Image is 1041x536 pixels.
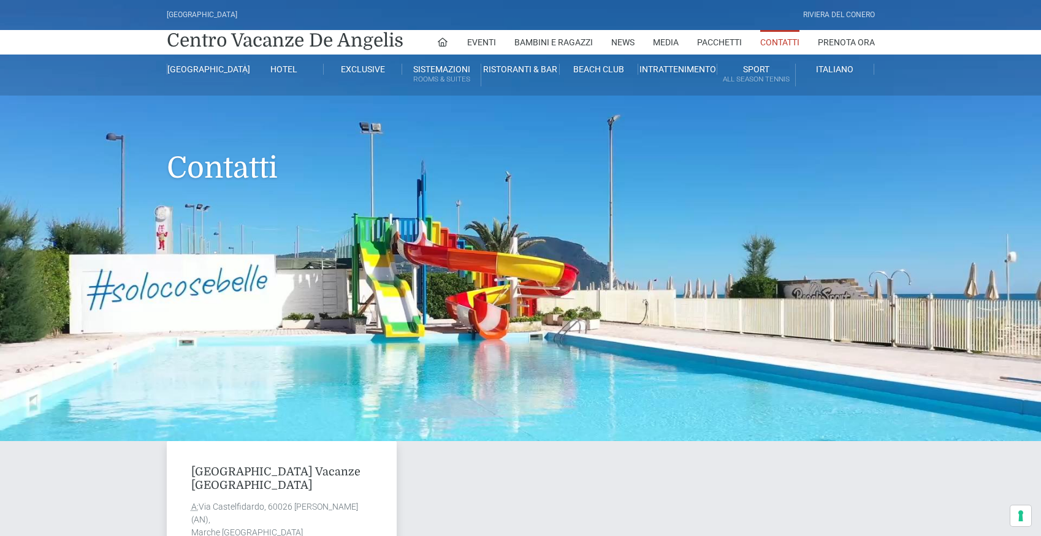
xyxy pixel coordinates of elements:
[816,64,853,74] span: Italiano
[717,74,795,85] small: All Season Tennis
[611,30,635,55] a: News
[1010,505,1031,526] button: Le tue preferenze relative al consenso per le tecnologie di tracciamento
[191,466,372,492] h4: [GEOGRAPHIC_DATA] Vacanze [GEOGRAPHIC_DATA]
[760,30,799,55] a: Contatti
[10,488,47,525] iframe: Customerly Messenger Launcher
[803,9,875,21] div: Riviera Del Conero
[402,74,480,85] small: Rooms & Suites
[653,30,679,55] a: Media
[167,9,237,21] div: [GEOGRAPHIC_DATA]
[191,502,199,511] abbr: Address
[638,64,717,75] a: Intrattenimento
[167,28,403,53] a: Centro Vacanze De Angelis
[697,30,742,55] a: Pacchetti
[402,64,481,86] a: SistemazioniRooms & Suites
[245,64,324,75] a: Hotel
[796,64,874,75] a: Italiano
[560,64,638,75] a: Beach Club
[514,30,593,55] a: Bambini e Ragazzi
[481,64,560,75] a: Ristoranti & Bar
[467,30,496,55] a: Eventi
[167,64,245,75] a: [GEOGRAPHIC_DATA]
[324,64,402,75] a: Exclusive
[167,96,875,203] h1: Contatti
[818,30,875,55] a: Prenota Ora
[717,64,796,86] a: SportAll Season Tennis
